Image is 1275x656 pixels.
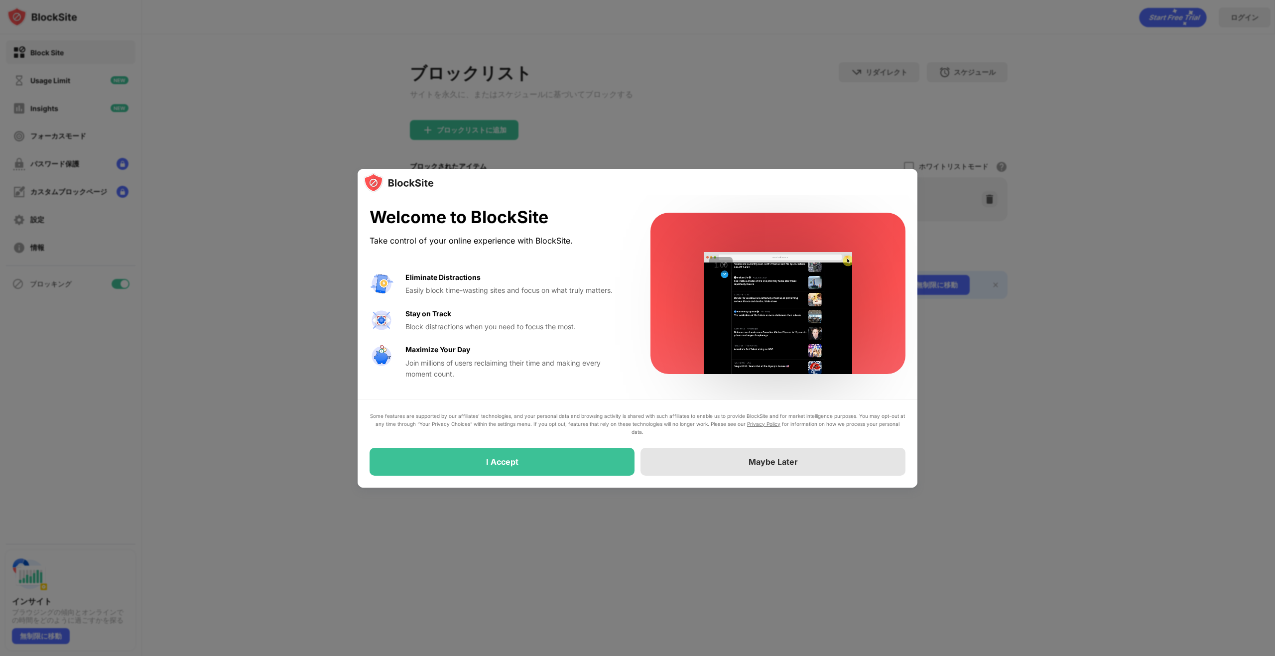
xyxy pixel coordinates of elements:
div: I Accept [486,457,518,467]
div: Maximize Your Day [405,344,470,355]
img: value-avoid-distractions.svg [370,272,393,296]
div: Some features are supported by our affiliates’ technologies, and your personal data and browsing ... [370,412,905,436]
img: logo-blocksite.svg [364,173,434,193]
div: Take control of your online experience with BlockSite. [370,234,627,248]
div: Easily block time-wasting sites and focus on what truly matters. [405,285,627,296]
img: value-safe-time.svg [370,344,393,368]
img: value-focus.svg [370,308,393,332]
div: Stay on Track [405,308,451,319]
div: Join millions of users reclaiming their time and making every moment count. [405,358,627,380]
div: Eliminate Distractions [405,272,481,283]
div: Maybe Later [749,457,798,467]
div: Welcome to BlockSite [370,207,627,228]
div: Block distractions when you need to focus the most. [405,321,627,332]
a: Privacy Policy [747,421,780,427]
